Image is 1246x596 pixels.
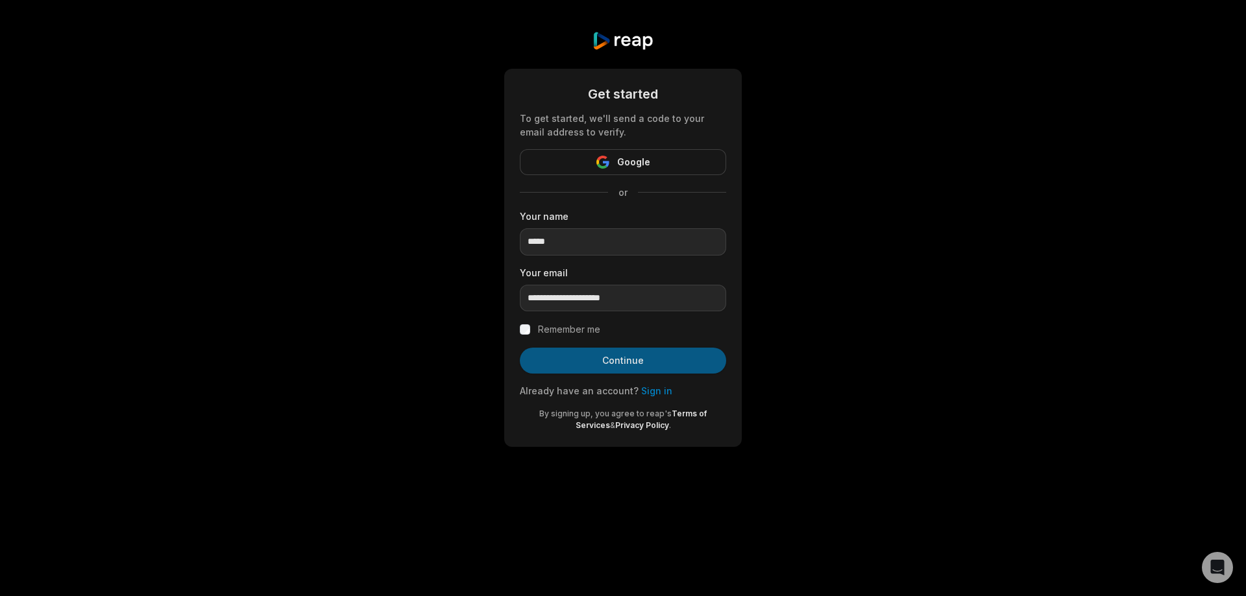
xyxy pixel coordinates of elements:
a: Sign in [641,385,672,396]
button: Continue [520,348,726,374]
span: or [608,185,638,199]
span: Already have an account? [520,385,639,396]
a: Privacy Policy [615,420,669,430]
span: . [669,420,671,430]
div: To get started, we'll send a code to your email address to verify. [520,112,726,139]
button: Google [520,149,726,175]
div: Get started [520,84,726,104]
div: Open Intercom Messenger [1202,552,1233,583]
label: Your email [520,266,726,280]
span: By signing up, you agree to reap's [539,409,672,418]
label: Remember me [538,322,600,337]
span: & [610,420,615,430]
span: Google [617,154,650,170]
img: reap [592,31,654,51]
label: Your name [520,209,726,223]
